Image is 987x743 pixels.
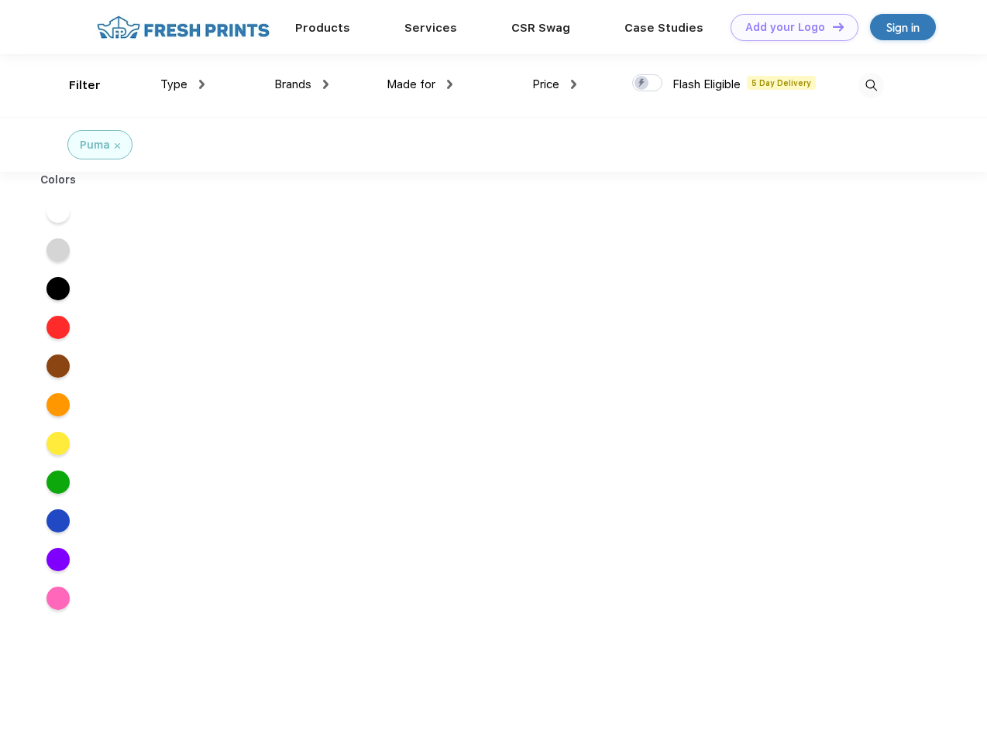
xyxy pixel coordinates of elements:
[447,80,452,89] img: dropdown.png
[29,172,88,188] div: Colors
[295,21,350,35] a: Products
[92,14,274,41] img: fo%20logo%202.webp
[745,21,825,34] div: Add your Logo
[323,80,328,89] img: dropdown.png
[571,80,576,89] img: dropdown.png
[858,73,884,98] img: desktop_search.svg
[870,14,936,40] a: Sign in
[115,143,120,149] img: filter_cancel.svg
[387,77,435,91] span: Made for
[511,21,570,35] a: CSR Swag
[747,76,816,90] span: 5 Day Delivery
[274,77,311,91] span: Brands
[886,19,920,36] div: Sign in
[80,137,110,153] div: Puma
[160,77,187,91] span: Type
[69,77,101,94] div: Filter
[672,77,741,91] span: Flash Eligible
[532,77,559,91] span: Price
[833,22,844,31] img: DT
[404,21,457,35] a: Services
[199,80,205,89] img: dropdown.png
